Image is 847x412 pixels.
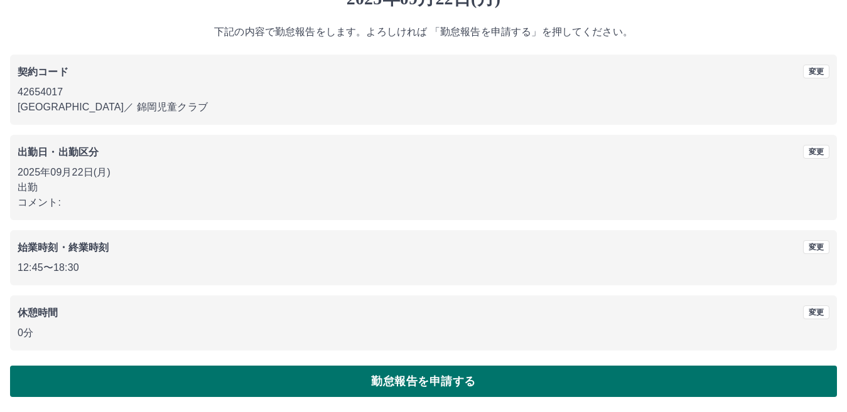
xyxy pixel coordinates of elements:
button: 勤怠報告を申請する [10,366,837,397]
p: 42654017 [18,85,829,100]
b: 休憩時間 [18,307,58,318]
p: 0分 [18,325,829,341]
p: 2025年09月22日(月) [18,165,829,180]
p: [GEOGRAPHIC_DATA] ／ 錦岡児童クラブ [18,100,829,115]
p: コメント: [18,195,829,210]
p: 12:45 〜 18:30 [18,260,829,275]
button: 変更 [803,305,829,319]
b: 出勤日・出勤区分 [18,147,99,157]
button: 変更 [803,65,829,78]
p: 下記の内容で勤怠報告をします。よろしければ 「勤怠報告を申請する」を押してください。 [10,24,837,40]
b: 始業時刻・終業時刻 [18,242,109,253]
button: 変更 [803,240,829,254]
b: 契約コード [18,66,68,77]
button: 変更 [803,145,829,159]
p: 出勤 [18,180,829,195]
